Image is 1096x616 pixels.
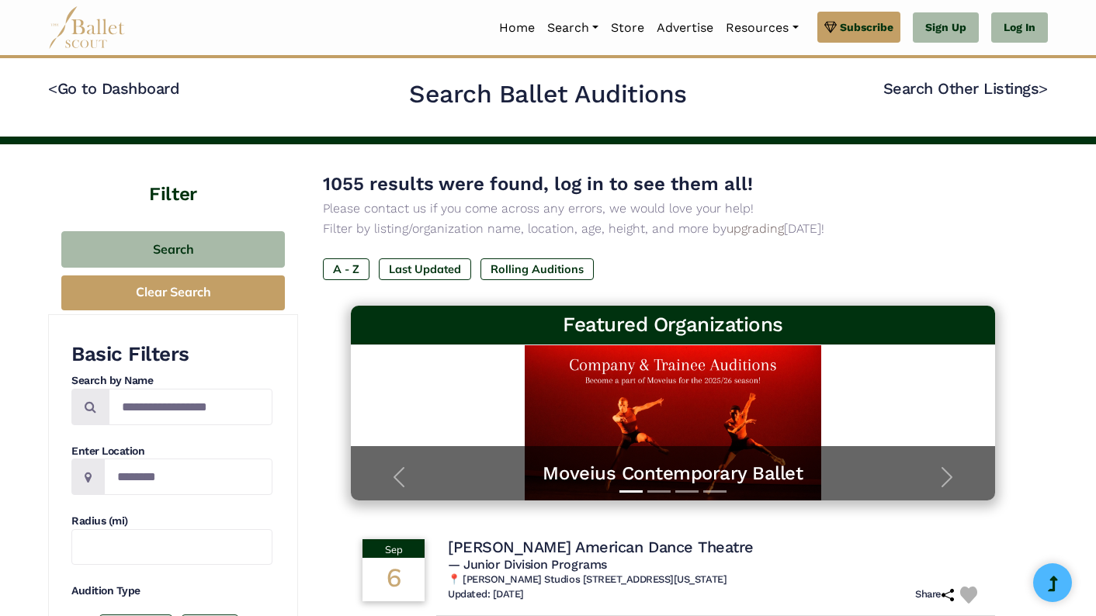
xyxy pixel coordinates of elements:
h4: Enter Location [71,444,272,459]
div: 6 [362,558,425,601]
a: <Go to Dashboard [48,79,179,98]
button: Slide 4 [703,483,727,500]
label: Rolling Auditions [480,258,594,280]
button: Slide 3 [675,483,699,500]
code: < [48,78,57,98]
h2: Search Ballet Auditions [409,78,687,111]
label: Last Updated [379,258,471,280]
p: Filter by listing/organization name, location, age, height, and more by [DATE]! [323,219,1023,239]
a: Home [493,12,541,44]
span: 1055 results were found, log in to see them all! [323,173,753,195]
h4: Search by Name [71,373,272,389]
p: Please contact us if you come across any errors, we would love your help! [323,199,1023,219]
h6: Share [915,588,954,601]
input: Location [104,459,272,495]
a: Search Other Listings> [883,79,1048,98]
h6: 📍 [PERSON_NAME] Studios [STREET_ADDRESS][US_STATE] [448,573,983,587]
span: Subscribe [840,19,893,36]
a: Advertise [650,12,720,44]
h4: Filter [48,144,298,208]
a: Resources [720,12,804,44]
a: Log In [991,12,1048,43]
div: Sep [362,539,425,558]
input: Search by names... [109,389,272,425]
code: > [1039,78,1048,98]
h3: Basic Filters [71,341,272,368]
a: Search [541,12,605,44]
h3: Featured Organizations [363,312,983,338]
h6: Updated: [DATE] [448,588,524,601]
button: Slide 2 [647,483,671,500]
button: Clear Search [61,275,285,310]
h4: Radius (mi) [71,514,272,529]
img: gem.svg [824,19,837,36]
a: Subscribe [817,12,900,43]
a: Moveius Contemporary Ballet [366,462,980,486]
label: A - Z [323,258,369,280]
button: Search [61,231,285,268]
button: Slide 1 [619,483,643,500]
h4: Audition Type [71,583,272,599]
a: upgrading [727,221,784,236]
a: Store [605,12,650,44]
a: Sign Up [913,12,979,43]
h4: [PERSON_NAME] American Dance Theatre [448,537,754,557]
span: — Junior Division Programs [448,557,607,572]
